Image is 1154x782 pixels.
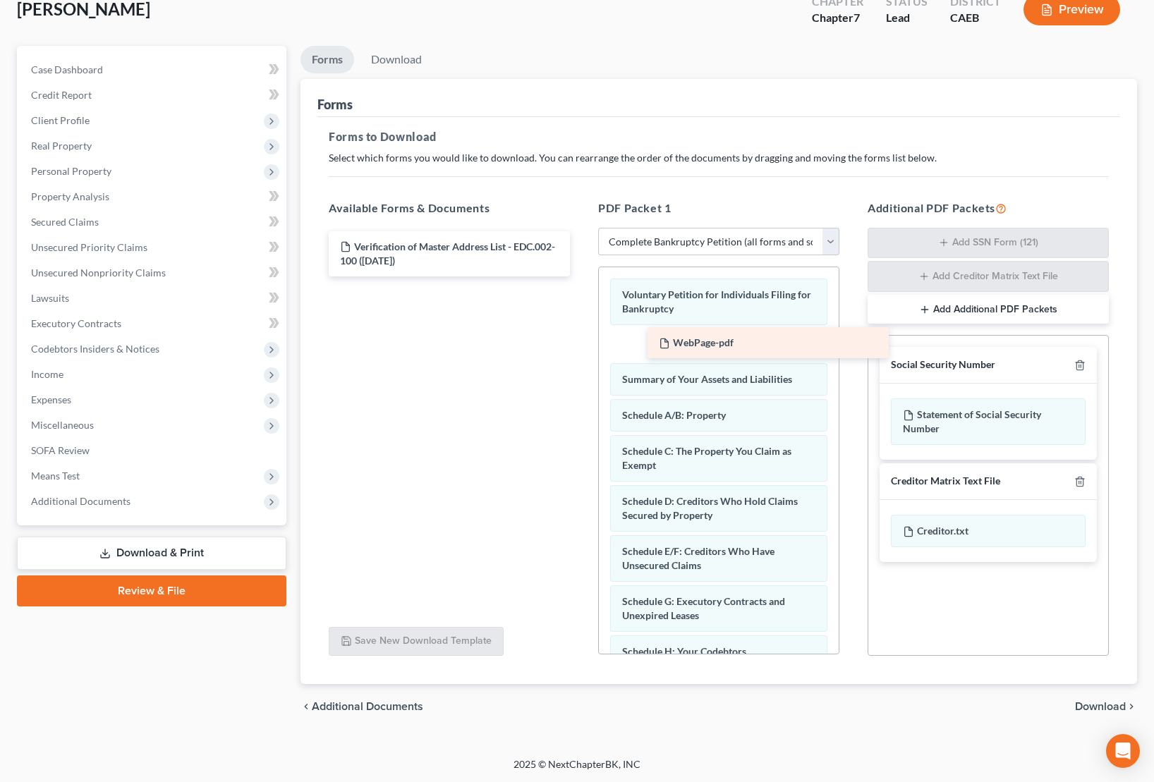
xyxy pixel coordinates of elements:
[1106,734,1140,768] div: Open Intercom Messenger
[312,701,423,712] span: Additional Documents
[329,151,1109,165] p: Select which forms you would like to download. You can rearrange the order of the documents by dr...
[31,470,80,482] span: Means Test
[17,575,286,606] a: Review & File
[340,240,555,267] span: Verification of Master Address List - EDC.002-100 ([DATE])
[891,475,1000,488] div: Creditor Matrix Text File
[20,184,286,209] a: Property Analysis
[886,10,928,26] div: Lead
[20,209,286,235] a: Secured Claims
[300,701,423,712] a: chevron_left Additional Documents
[622,545,775,571] span: Schedule E/F: Creditors Who Have Unsecured Claims
[31,140,92,152] span: Real Property
[854,11,860,24] span: 7
[598,200,839,216] h5: PDF Packet 1
[329,200,570,216] h5: Available Forms & Documents
[317,96,353,113] div: Forms
[31,241,147,253] span: Unsecured Priority Claims
[20,286,286,311] a: Lawsuits
[622,645,746,657] span: Schedule H: Your Codebtors
[31,368,63,380] span: Income
[868,200,1109,216] h5: Additional PDF Packets
[891,515,1086,547] div: Creditor.txt
[31,63,103,75] span: Case Dashboard
[31,190,109,202] span: Property Analysis
[622,595,785,621] span: Schedule G: Executory Contracts and Unexpired Leases
[1075,701,1137,712] button: Download chevron_right
[20,83,286,108] a: Credit Report
[300,701,312,712] i: chevron_left
[20,235,286,260] a: Unsecured Priority Claims
[622,409,726,421] span: Schedule A/B: Property
[329,128,1109,145] h5: Forms to Download
[622,495,798,521] span: Schedule D: Creditors Who Hold Claims Secured by Property
[300,46,354,73] a: Forms
[31,165,111,177] span: Personal Property
[31,419,94,431] span: Miscellaneous
[950,10,1001,26] div: CAEB
[20,438,286,463] a: SOFA Review
[329,627,504,656] button: Save New Download Template
[31,343,159,355] span: Codebtors Insiders & Notices
[20,260,286,286] a: Unsecured Nonpriority Claims
[360,46,433,73] a: Download
[31,444,90,456] span: SOFA Review
[622,445,791,471] span: Schedule C: The Property You Claim as Exempt
[31,114,90,126] span: Client Profile
[20,57,286,83] a: Case Dashboard
[31,317,121,329] span: Executory Contracts
[31,216,99,228] span: Secured Claims
[31,292,69,304] span: Lawsuits
[868,228,1109,259] button: Add SSN Form (121)
[891,398,1086,445] div: Statement of Social Security Number
[622,288,811,314] span: Voluntary Petition for Individuals Filing for Bankruptcy
[17,537,286,570] a: Download & Print
[891,358,995,372] div: Social Security Number
[868,261,1109,292] button: Add Creditor Matrix Text File
[673,336,734,348] span: WebPage-pdf
[31,267,166,279] span: Unsecured Nonpriority Claims
[31,495,130,507] span: Additional Documents
[812,10,863,26] div: Chapter
[1075,701,1126,712] span: Download
[1126,701,1137,712] i: chevron_right
[622,373,792,385] span: Summary of Your Assets and Liabilities
[20,311,286,336] a: Executory Contracts
[31,393,71,405] span: Expenses
[31,89,92,101] span: Credit Report
[868,295,1109,324] button: Add Additional PDF Packets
